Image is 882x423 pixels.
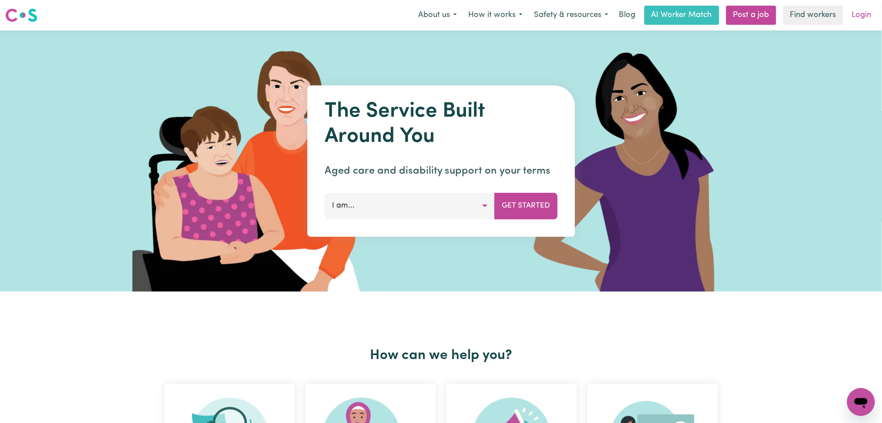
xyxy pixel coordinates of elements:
img: Careseekers logo [5,7,37,23]
a: Blog [614,6,641,25]
iframe: Button to launch messaging window [847,388,875,416]
a: Find workers [783,6,843,25]
h1: The Service Built Around You [325,99,557,149]
a: Careseekers logo [5,5,37,25]
p: Aged care and disability support on your terms [325,163,557,179]
a: AI Worker Match [644,6,719,25]
button: Get Started [494,193,557,219]
button: Safety & resources [528,6,614,24]
a: Post a job [726,6,776,25]
h2: How can we help you? [159,347,723,364]
a: Login [847,6,877,25]
button: I am... [325,193,495,219]
button: How it works [463,6,528,24]
button: About us [412,6,463,24]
